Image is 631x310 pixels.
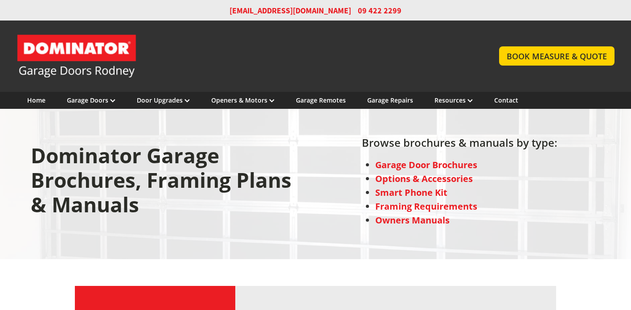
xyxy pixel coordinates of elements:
a: Options & Accessories [375,173,473,185]
a: Home [27,96,45,104]
a: Garage Door and Secure Access Solutions homepage [16,34,482,79]
span: 09 422 2299 [358,5,402,16]
a: Contact [494,96,518,104]
a: Door Upgrades [137,96,190,104]
a: Framing Requirements [375,200,477,212]
h2: Browse brochures & manuals by type: [362,136,557,153]
a: Garage Remotes [296,96,346,104]
a: [EMAIL_ADDRESS][DOMAIN_NAME] [229,5,351,16]
a: Owners Manuals [375,214,450,226]
h1: Dominator Garage Brochures, Framing Plans & Manuals [31,143,312,225]
a: Openers & Motors [211,96,275,104]
a: Garage Repairs [367,96,413,104]
a: BOOK MEASURE & QUOTE [499,46,615,66]
a: Smart Phone Kit [375,186,447,198]
a: Garage Doors [67,96,115,104]
a: Resources [434,96,473,104]
a: Garage Door Brochures [375,159,477,171]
